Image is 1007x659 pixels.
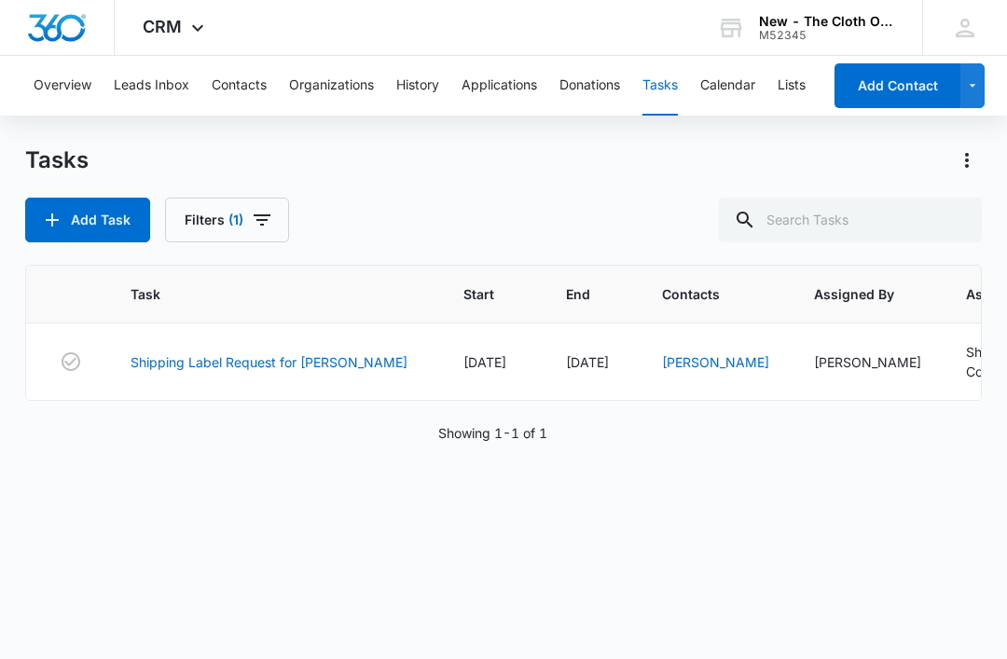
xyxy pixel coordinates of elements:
[438,423,547,443] p: Showing 1-1 of 1
[34,56,91,116] button: Overview
[25,146,89,174] h1: Tasks
[662,284,742,304] span: Contacts
[114,56,189,116] button: Leads Inbox
[759,14,895,29] div: account name
[952,145,982,175] button: Actions
[814,352,921,372] div: [PERSON_NAME]
[719,198,982,242] input: Search Tasks
[131,352,407,372] a: Shipping Label Request for [PERSON_NAME]
[463,354,506,370] span: [DATE]
[131,284,392,304] span: Task
[228,213,243,227] span: (1)
[463,284,494,304] span: Start
[759,29,895,42] div: account id
[814,284,894,304] span: Assigned By
[700,56,755,116] button: Calendar
[25,198,150,242] button: Add Task
[212,56,267,116] button: Contacts
[662,354,769,370] a: [PERSON_NAME]
[289,56,374,116] button: Organizations
[566,284,590,304] span: End
[165,198,289,242] button: Filters(1)
[835,63,960,108] button: Add Contact
[143,17,182,36] span: CRM
[778,56,806,116] button: Lists
[566,354,609,370] span: [DATE]
[559,56,620,116] button: Donations
[462,56,537,116] button: Applications
[642,56,678,116] button: Tasks
[396,56,439,116] button: History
